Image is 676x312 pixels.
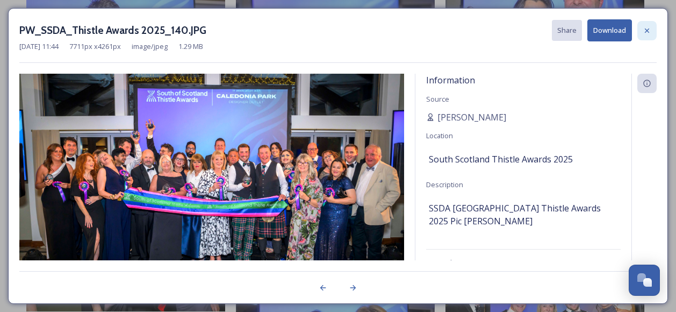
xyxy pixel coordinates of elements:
[132,41,168,52] span: image/jpeg
[429,202,618,228] span: SSDA [GEOGRAPHIC_DATA] Thistle Awards 2025 Pic [PERSON_NAME]
[69,41,121,52] span: 7711 px x 4261 px
[629,265,660,296] button: Open Chat
[552,20,582,41] button: Share
[19,41,59,52] span: [DATE] 11:44
[178,41,203,52] span: 1.29 MB
[426,258,457,267] span: Copyright
[426,180,463,189] span: Description
[19,74,404,287] img: PW_SSDA_Thistle%20Awards%202025_140.JPG
[426,94,449,104] span: Source
[426,74,475,86] span: Information
[437,111,506,124] span: [PERSON_NAME]
[426,131,453,140] span: Location
[429,153,573,166] span: South Scotland Thistle Awards 2025
[587,19,632,41] button: Download
[19,23,206,38] h3: PW_SSDA_Thistle Awards 2025_140.JPG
